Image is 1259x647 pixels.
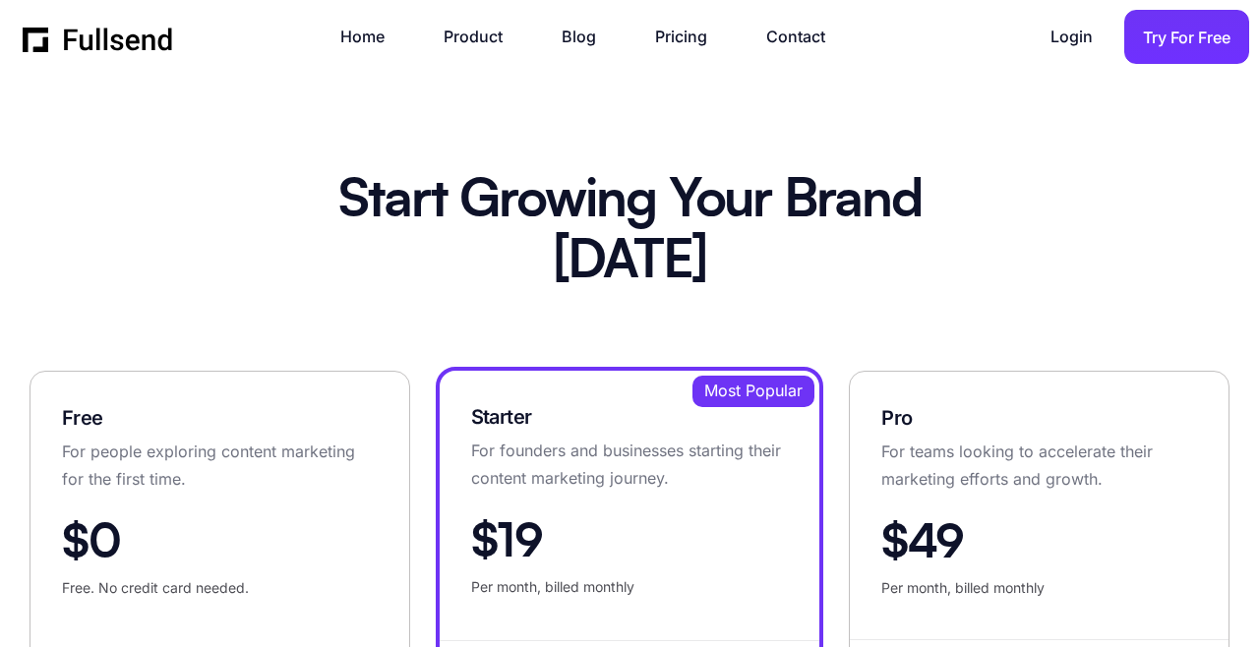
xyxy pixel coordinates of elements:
p: Free. No credit card needed. [62,576,378,600]
a: Try For Free [1124,10,1249,64]
p: For teams looking to accelerate their marketing efforts and growth. [881,439,1197,492]
div: Try For Free [1143,25,1230,51]
a: Pricing [655,24,727,50]
h2: $19 [471,515,789,572]
p: Per month, billed monthly [881,576,1197,600]
a: Home [340,24,404,50]
a: Blog [562,24,616,50]
p: For founders and businesses starting their content marketing journey. [471,438,789,491]
p: For people exploring content marketing for the first time. [62,439,378,492]
h2: $49 [881,516,1197,573]
a: Contact [766,24,845,50]
h5: Starter [471,400,789,434]
p: Per month, billed monthly [471,575,789,599]
h1: Start Growing Your Brand [DATE] [300,170,960,292]
div: Most Popular [694,378,812,404]
a: Login [1050,24,1112,50]
h2: $0 [62,516,378,573]
a: Product [444,24,522,50]
a: home [23,23,174,52]
h5: Pro [881,401,1197,435]
h5: Free [62,401,378,435]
